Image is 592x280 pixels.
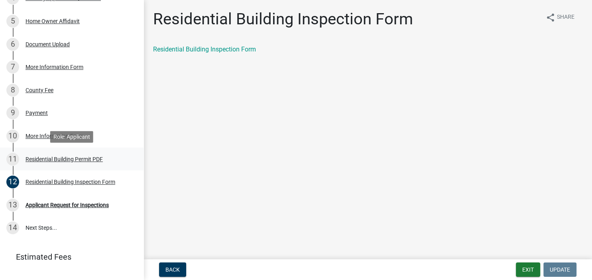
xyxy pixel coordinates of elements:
div: Applicant Request for Inspections [26,202,109,208]
div: Role: Applicant [50,131,93,142]
div: More Information Form [26,64,83,70]
div: Document Upload [26,41,70,47]
div: County Fee [26,87,53,93]
div: 6 [6,38,19,51]
div: Payment [26,110,48,116]
span: Share [557,13,574,22]
div: Residential Building Permit PDF [26,156,103,162]
button: Back [159,262,186,277]
div: More Information Form [26,133,83,139]
div: 8 [6,84,19,97]
div: 14 [6,221,19,234]
div: 13 [6,199,19,211]
div: 5 [6,15,19,28]
a: Residential Building Inspection Form [153,45,256,53]
div: 10 [6,130,19,142]
h1: Residential Building Inspection Form [153,10,413,29]
span: Back [165,266,180,273]
span: Update [550,266,570,273]
div: 12 [6,175,19,188]
div: 11 [6,153,19,166]
div: Residential Building Inspection Form [26,179,115,185]
button: Exit [516,262,540,277]
div: 9 [6,106,19,119]
button: Update [543,262,576,277]
button: shareShare [539,10,581,25]
div: 7 [6,61,19,73]
a: Estimated Fees [6,249,131,265]
i: share [546,13,555,22]
div: Home Owner Affidavit [26,18,80,24]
